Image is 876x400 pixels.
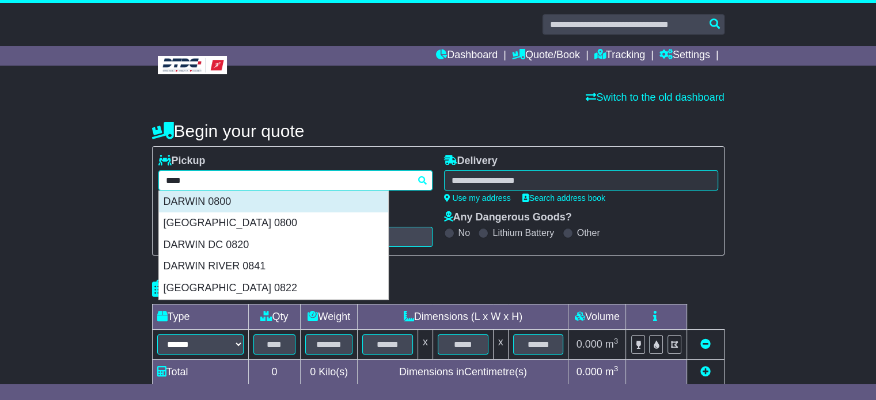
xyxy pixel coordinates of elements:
div: DARWIN RIVER 0841 [159,256,388,277]
td: 0 [248,360,301,385]
a: Tracking [594,46,645,66]
span: 0 [310,366,316,378]
label: No [458,227,470,238]
h4: Begin your quote [152,121,725,140]
label: Any Dangerous Goods? [444,211,572,224]
td: Dimensions (L x W x H) [358,304,568,330]
div: [GEOGRAPHIC_DATA] 0822 [159,277,388,299]
td: Volume [568,304,626,330]
td: x [493,330,508,360]
sup: 3 [614,364,619,373]
typeahead: Please provide city [158,170,433,191]
label: Lithium Battery [492,227,554,238]
label: Delivery [444,155,498,167]
td: Qty [248,304,301,330]
span: m [605,366,619,378]
a: Settings [659,46,710,66]
a: Quote/Book [512,46,580,66]
label: Other [577,227,600,238]
td: Weight [301,304,358,330]
td: Type [152,304,248,330]
a: Dashboard [436,46,498,66]
a: Add new item [700,366,711,378]
div: [GEOGRAPHIC_DATA] 0800 [159,212,388,234]
td: Dimensions in Centimetre(s) [358,360,568,385]
span: 0.000 [577,366,602,378]
a: Switch to the old dashboard [586,92,724,103]
span: 0.000 [577,338,602,350]
td: x [418,330,433,360]
h4: Package details | [152,279,297,298]
div: DARWIN 0800 [159,191,388,213]
span: m [605,338,619,350]
td: Total [152,360,248,385]
a: Search address book [522,193,605,203]
label: Pickup [158,155,206,167]
td: Kilo(s) [301,360,358,385]
sup: 3 [614,337,619,345]
a: Use my address [444,193,511,203]
a: Remove this item [700,338,711,350]
div: DARWIN DC 0820 [159,234,388,256]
